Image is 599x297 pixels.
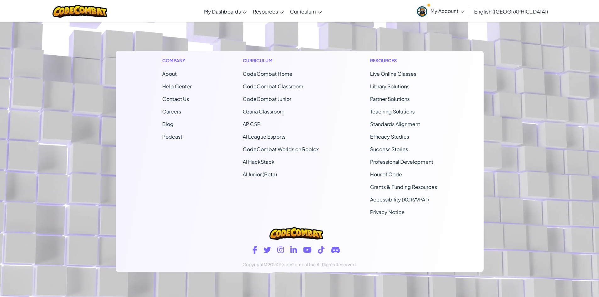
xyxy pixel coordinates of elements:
a: Podcast [162,133,182,140]
span: Copyright [242,261,263,267]
a: CodeCombat Classroom [243,83,303,90]
a: Privacy Notice [370,209,405,215]
a: Ozaria Classroom [243,108,285,115]
a: Accessibility (ACR/VPAT) [370,196,429,203]
a: Resources [250,3,287,20]
a: Grants & Funding Resources [370,184,437,190]
a: About [162,70,177,77]
a: Curriculum [287,3,325,20]
span: English ([GEOGRAPHIC_DATA]) [474,8,548,15]
a: English ([GEOGRAPHIC_DATA]) [471,3,551,20]
span: All Rights Reserved. [317,261,357,267]
h1: Company [162,57,191,64]
h1: Resources [370,57,437,64]
a: Efficacy Studies [370,133,409,140]
a: CodeCombat Junior [243,96,291,102]
h1: Curriculum [243,57,319,64]
a: My Dashboards [201,3,250,20]
a: CodeCombat Worlds on Roblox [243,146,319,152]
a: AI Junior (Beta) [243,171,277,178]
span: CodeCombat Home [243,70,292,77]
span: ©2024 CodeCombat Inc. [263,261,317,267]
span: Curriculum [290,8,316,15]
a: Careers [162,108,181,115]
a: Success Stories [370,146,408,152]
img: CodeCombat logo [269,227,323,240]
a: Standards Alignment [370,121,420,127]
span: Contact Us [162,96,189,102]
img: CodeCombat logo [53,5,108,18]
a: AP CSP [243,121,260,127]
a: Teaching Solutions [370,108,415,115]
a: Live Online Classes [370,70,416,77]
a: AI HackStack [243,158,275,165]
img: avatar [417,6,427,17]
a: Help Center [162,83,191,90]
a: Partner Solutions [370,96,410,102]
a: Blog [162,121,174,127]
span: My Account [430,8,464,14]
a: Library Solutions [370,83,409,90]
a: AI League Esports [243,133,286,140]
span: My Dashboards [204,8,241,15]
a: Professional Development [370,158,433,165]
span: Resources [253,8,278,15]
a: My Account [414,1,467,21]
a: Hour of Code [370,171,402,178]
